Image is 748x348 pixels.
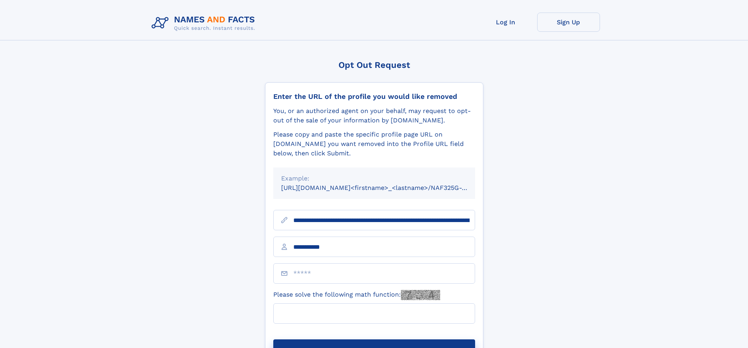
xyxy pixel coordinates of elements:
a: Log In [474,13,537,32]
div: Enter the URL of the profile you would like removed [273,92,475,101]
div: Example: [281,174,467,183]
small: [URL][DOMAIN_NAME]<firstname>_<lastname>/NAF325G-xxxxxxxx [281,184,490,191]
div: Please copy and paste the specific profile page URL on [DOMAIN_NAME] you want removed into the Pr... [273,130,475,158]
div: Opt Out Request [265,60,483,70]
a: Sign Up [537,13,600,32]
img: Logo Names and Facts [148,13,262,34]
div: You, or an authorized agent on your behalf, may request to opt-out of the sale of your informatio... [273,106,475,125]
label: Please solve the following math function: [273,290,440,300]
